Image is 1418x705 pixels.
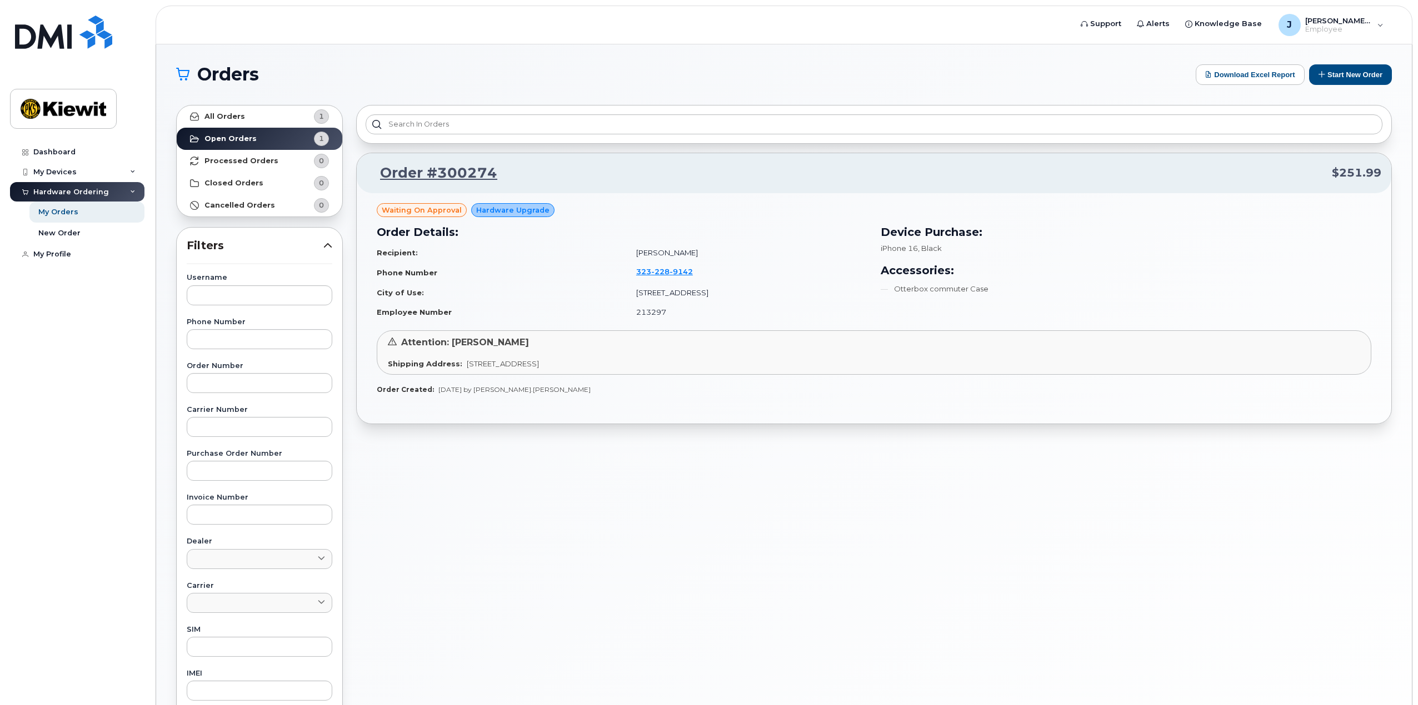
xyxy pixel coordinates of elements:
strong: Employee Number [377,308,452,316]
span: , Black [918,244,942,253]
strong: City of Use: [377,288,424,297]
label: Carrier [187,582,332,590]
a: Order #300274 [367,163,497,183]
span: 1 [319,133,324,144]
h3: Device Purchase: [881,224,1371,240]
span: 0 [319,178,324,188]
span: 0 [319,200,324,210]
label: IMEI [187,670,332,677]
td: 213297 [626,303,867,322]
span: Hardware Upgrade [476,205,550,215]
a: All Orders1 [177,105,342,128]
strong: All Orders [204,112,245,121]
label: Purchase Order Number [187,450,332,457]
strong: Recipient: [377,248,418,257]
span: Attention: [PERSON_NAME] [401,337,529,348]
label: Invoice Number [187,494,332,501]
h3: Order Details: [377,224,867,240]
label: Order Number [187,362,332,370]
label: SIM [187,626,332,633]
span: $251.99 [1332,165,1381,181]
strong: Processed Orders [204,157,278,165]
a: Cancelled Orders0 [177,194,342,216]
li: Otterbox commuter Case [881,284,1371,294]
span: Waiting On Approval [382,205,462,215]
strong: Shipping Address: [388,359,462,368]
td: [STREET_ADDRESS] [626,283,867,303]
a: Open Orders1 [177,128,342,150]
h3: Accessories: [881,262,1371,279]
span: 1 [319,111,324,122]
span: 228 [651,267,670,276]
strong: Open Orders [204,134,257,143]
span: iPhone 16 [881,244,918,253]
a: Closed Orders0 [177,172,342,194]
a: Processed Orders0 [177,150,342,172]
a: 3232289142 [636,267,706,276]
span: Filters [187,238,323,254]
span: 0 [319,155,324,166]
iframe: Messenger Launcher [1370,657,1410,697]
label: Phone Number [187,319,332,326]
span: 323 [636,267,693,276]
label: Carrier Number [187,406,332,414]
label: Dealer [187,538,332,545]
button: Start New Order [1309,64,1392,85]
span: 9142 [670,267,693,276]
strong: Closed Orders [204,179,263,188]
strong: Order Created: [377,385,434,394]
span: [STREET_ADDRESS] [467,359,539,368]
label: Username [187,274,332,281]
strong: Phone Number [377,268,437,277]
button: Download Excel Report [1196,64,1305,85]
span: Orders [197,66,259,83]
input: Search in orders [366,114,1382,134]
td: [PERSON_NAME] [626,243,867,263]
span: [DATE] by [PERSON_NAME].[PERSON_NAME] [438,385,591,394]
strong: Cancelled Orders [204,201,275,210]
